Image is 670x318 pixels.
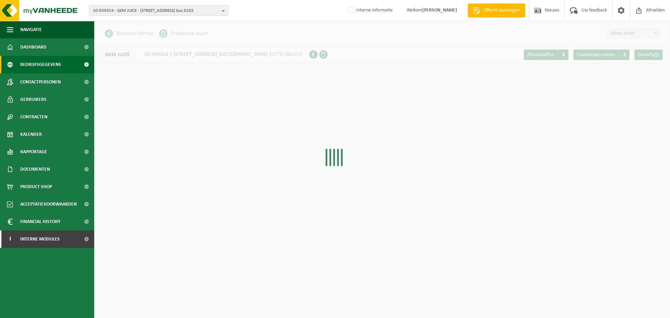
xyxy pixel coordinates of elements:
[347,5,393,16] label: Interne informatie
[271,52,302,57] span: 0779.384.013
[20,91,46,108] span: Gebruikers
[524,50,568,60] a: Afvalstoffen 2
[577,52,615,58] span: Contactpersonen
[20,213,60,230] span: Financial History
[20,38,46,56] span: Dashboard
[527,52,554,58] span: Afvalstoffen
[98,46,309,63] div: 10-939354 | [STREET_ADDRESS] [GEOGRAPHIC_DATA] |
[608,29,659,38] span: Alleen actief
[20,178,52,195] span: Product Shop
[93,6,219,16] span: 10-939354 - GEM JUICE - [STREET_ADDRESS] bus 0102
[20,230,60,248] span: Interne modules
[573,50,630,60] a: Contactpersonen 2
[7,230,13,248] span: I
[20,143,47,161] span: Rapportage
[482,7,522,14] span: Offerte aanvragen
[422,8,457,13] strong: [PERSON_NAME]
[20,126,42,143] span: Kalender
[20,21,42,38] span: Navigatie
[98,46,137,63] span: GEM JUICE
[20,108,47,126] span: Contracten
[20,195,77,213] span: Acceptatievoorwaarden
[558,50,568,60] span: 2
[20,73,61,91] span: Contactpersonen
[159,28,208,39] li: Producent naam
[468,3,525,17] a: Offerte aanvragen
[105,28,154,39] li: Business Partner
[634,50,663,60] a: Details
[20,56,61,73] span: Bedrijfsgegevens
[638,52,654,58] span: Details
[89,5,229,16] button: 10-939354 - GEM JUICE - [STREET_ADDRESS] bus 0102
[20,161,50,178] span: Documenten
[619,50,630,60] span: 2
[607,28,660,39] span: Alleen actief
